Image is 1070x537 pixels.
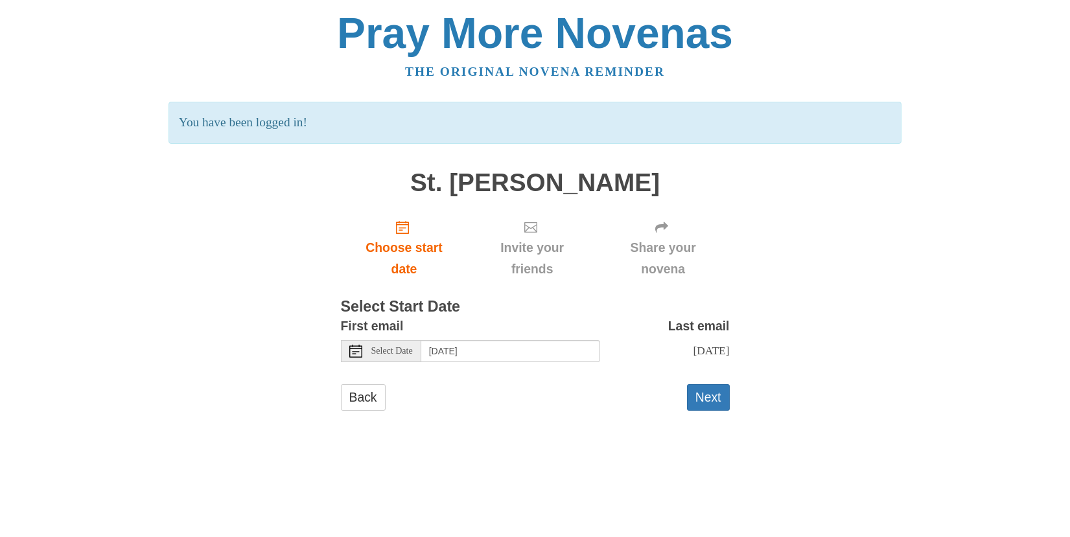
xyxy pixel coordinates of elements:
[610,237,717,280] span: Share your novena
[687,384,730,411] button: Next
[405,65,665,78] a: The original novena reminder
[467,209,596,286] div: Click "Next" to confirm your start date first.
[341,384,386,411] a: Back
[371,347,413,356] span: Select Date
[341,315,404,337] label: First email
[341,209,468,286] a: Choose start date
[341,169,730,197] h1: St. [PERSON_NAME]
[668,315,730,337] label: Last email
[597,209,730,286] div: Click "Next" to confirm your start date first.
[693,344,729,357] span: [DATE]
[169,102,901,144] p: You have been logged in!
[480,237,583,280] span: Invite your friends
[354,237,455,280] span: Choose start date
[341,299,730,315] h3: Select Start Date
[337,9,733,57] a: Pray More Novenas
